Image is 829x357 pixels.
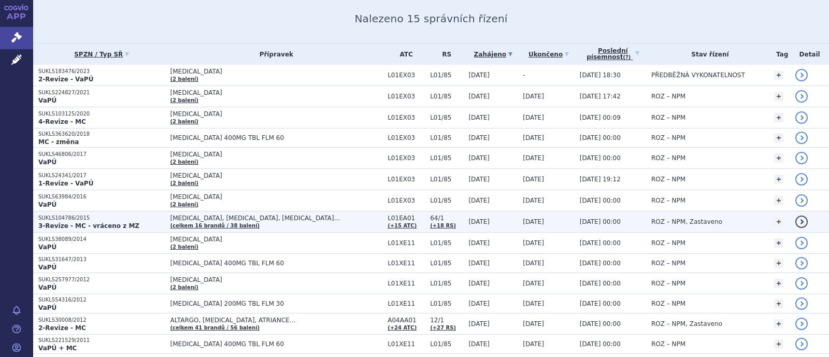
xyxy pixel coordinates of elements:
span: L01/85 [430,280,463,287]
span: [DATE] 00:00 [580,340,621,348]
span: [DATE] 00:00 [580,218,621,225]
span: ROZ – NPM [651,300,685,307]
span: [DATE] 17:42 [580,93,621,100]
a: detail [795,216,808,228]
span: [DATE] [468,239,490,247]
span: [DATE] [468,154,490,162]
span: [DATE] [523,260,544,267]
span: Nalezeno 15 správních řízení [354,12,507,25]
span: [MEDICAL_DATA] [170,276,383,283]
p: SUKLS46806/2017 [38,151,165,158]
span: ROZ – NPM [651,154,685,162]
a: (celkem 16 brandů / 38 balení) [170,223,260,229]
p: SUKLS363620/2018 [38,131,165,138]
a: detail [795,338,808,350]
a: (2 balení) [170,76,198,82]
a: Ukončeno [523,47,575,62]
strong: VaPÚ [38,201,56,208]
span: [DATE] [468,114,490,121]
a: detail [795,132,808,144]
span: [DATE] [468,340,490,348]
span: ROZ – NPM, Zastaveno [651,218,722,225]
span: ROZ – NPM [651,134,685,141]
a: (2 balení) [170,159,198,165]
strong: MC - změna [38,138,79,146]
th: Tag [769,44,790,65]
span: - [523,72,525,79]
span: L01/85 [430,300,463,307]
span: ROZ – NPM [651,340,685,348]
span: L01/85 [430,93,463,100]
span: 12/1 [430,317,463,324]
strong: VaPÚ [38,159,56,166]
span: [DATE] 19:12 [580,176,621,183]
span: [DATE] [523,93,544,100]
span: [DATE] 00:09 [580,114,621,121]
strong: 4-Revize - MC [38,118,86,125]
a: detail [795,152,808,164]
p: SUKLS104786/2015 [38,215,165,222]
a: + [774,339,783,349]
span: L01XE11 [388,280,425,287]
a: detail [795,237,808,249]
p: SUKLS103125/2020 [38,110,165,118]
a: + [774,153,783,163]
span: ROZ – NPM [651,114,685,121]
span: [DATE] [523,197,544,204]
a: (+24 ATC) [388,325,417,331]
a: (2 balení) [170,119,198,124]
abbr: (?) [623,54,631,61]
span: L01XE11 [388,340,425,348]
span: ROZ – NPM [651,260,685,267]
span: [MEDICAL_DATA] [170,172,383,179]
span: [DATE] 00:00 [580,154,621,162]
span: L01/85 [430,197,463,204]
a: + [774,279,783,288]
span: L01EX03 [388,93,425,100]
a: + [774,259,783,268]
span: [DATE] 18:30 [580,72,621,79]
span: [DATE] 00:00 [580,280,621,287]
a: + [774,217,783,226]
span: [MEDICAL_DATA] 400MG TBL FLM 60 [170,260,383,267]
span: [DATE] [468,280,490,287]
p: SUKLS63984/2016 [38,193,165,201]
span: [DATE] [468,93,490,100]
span: [DATE] [523,176,544,183]
span: L01/85 [430,134,463,141]
a: (2 balení) [170,244,198,250]
span: [MEDICAL_DATA] [170,110,383,118]
a: detail [795,90,808,103]
span: L01EX03 [388,134,425,141]
a: Poslednípísemnost(?) [580,44,646,65]
span: [DATE] [468,300,490,307]
span: ROZ – NPM [651,280,685,287]
strong: 3-Revize - MC - vráceno z MZ [38,222,139,230]
strong: VaPÚ [38,264,56,271]
span: [MEDICAL_DATA] 400MG TBL FLM 60 [170,340,383,348]
strong: VaPÚ [38,97,56,104]
span: [DATE] [468,176,490,183]
a: detail [795,69,808,81]
span: L01/85 [430,340,463,348]
span: [DATE] [523,239,544,247]
a: + [774,238,783,248]
a: detail [795,111,808,124]
a: (2 balení) [170,97,198,103]
span: L01XE11 [388,260,425,267]
strong: 2-Revize - VaPÚ [38,76,93,83]
span: [DATE] [468,320,490,327]
a: (+27 RS) [430,325,456,331]
span: L01EX03 [388,154,425,162]
span: [MEDICAL_DATA], [MEDICAL_DATA], [MEDICAL_DATA]… [170,215,383,222]
span: L01/85 [430,239,463,247]
span: [DATE] [468,260,490,267]
span: L01/85 [430,114,463,121]
a: + [774,299,783,308]
span: L01XE11 [388,300,425,307]
a: detail [795,277,808,290]
span: 64/1 [430,215,463,222]
span: L01/85 [430,154,463,162]
strong: 2-Revize - MC [38,324,86,332]
a: + [774,92,783,101]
